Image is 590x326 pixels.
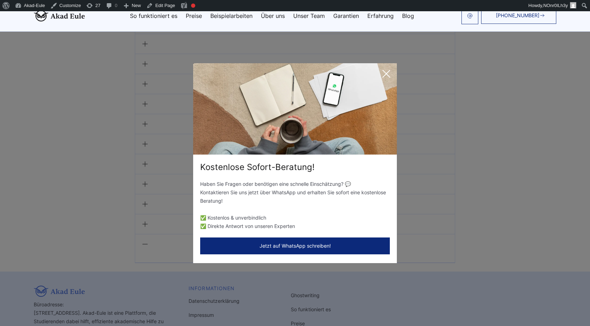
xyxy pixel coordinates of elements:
a: Preise [186,13,202,19]
span: NOnr0ILh3y [543,3,568,8]
img: exit [193,63,397,155]
a: Erfahrung [367,13,394,19]
a: Unser Team [293,13,325,19]
li: ✅ Direkte Antwort von unseren Experten [200,222,390,230]
a: Über uns [261,13,285,19]
img: logo [34,10,85,21]
div: Kostenlose Sofort-Beratung! [193,162,397,173]
a: Garantien [333,13,359,19]
a: [PHONE_NUMBER] [481,7,556,24]
a: So funktioniert es [130,13,177,19]
a: Beispielarbeiten [210,13,253,19]
a: Blog [402,13,414,19]
button: Jetzt auf WhatsApp schreiben! [200,237,390,254]
img: email [467,13,473,19]
li: ✅ Kostenlos & unverbindlich [200,214,390,222]
div: Focus keyphrase not set [191,4,195,8]
p: Haben Sie Fragen oder benötigen eine schnelle Einschätzung? 💬 Kontaktieren Sie uns jetzt über Wha... [200,180,390,205]
span: [PHONE_NUMBER] [496,13,539,18]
